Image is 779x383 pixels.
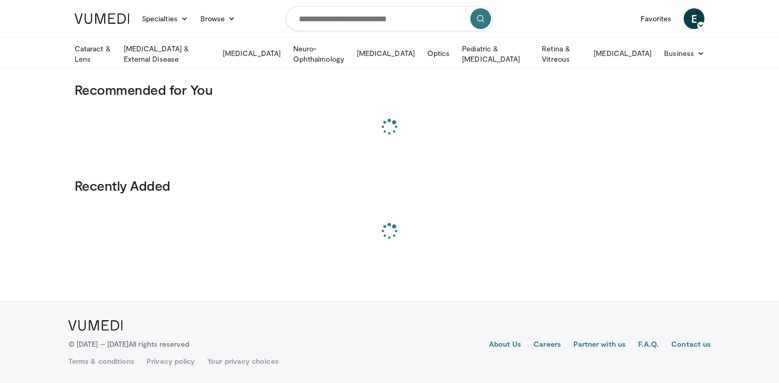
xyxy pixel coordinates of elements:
a: [MEDICAL_DATA] [351,43,421,64]
a: Cataract & Lens [68,44,118,64]
p: © [DATE] – [DATE] [68,339,190,349]
a: [MEDICAL_DATA] [217,43,287,64]
h3: Recently Added [75,177,704,194]
a: Contact us [671,339,711,351]
a: Terms & conditions [68,356,134,366]
a: F.A.Q. [638,339,659,351]
h3: Recommended for You [75,81,704,98]
a: Specialties [136,8,194,29]
img: VuMedi Logo [75,13,129,24]
a: [MEDICAL_DATA] [587,43,658,64]
a: Optics [421,43,456,64]
a: Privacy policy [147,356,195,366]
a: Careers [533,339,561,351]
a: Partner with us [573,339,626,351]
input: Search topics, interventions [286,6,493,31]
a: Pediatric & [MEDICAL_DATA] [456,44,536,64]
a: Your privacy choices [207,356,278,366]
img: VuMedi Logo [68,320,123,331]
a: About Us [489,339,522,351]
a: Favorites [634,8,677,29]
a: Neuro-Ophthalmology [287,44,351,64]
a: Browse [194,8,242,29]
span: All rights reserved [128,339,189,348]
a: Business [658,43,711,64]
a: E [684,8,704,29]
a: Retina & Vitreous [536,44,587,64]
a: [MEDICAL_DATA] & External Disease [118,44,217,64]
